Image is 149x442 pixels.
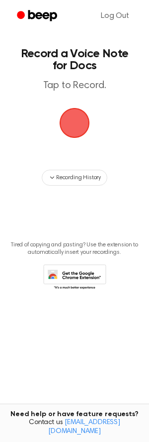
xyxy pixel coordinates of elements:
h1: Record a Voice Note for Docs [18,48,131,72]
p: Tap to Record. [18,80,131,92]
button: Recording History [42,170,107,186]
img: Beep Logo [60,108,89,138]
a: Log Out [91,4,139,28]
a: [EMAIL_ADDRESS][DOMAIN_NAME] [48,419,120,435]
span: Recording History [56,173,101,182]
span: Contact us [6,419,143,436]
a: Beep [10,6,66,26]
p: Tired of copying and pasting? Use the extension to automatically insert your recordings. [8,241,141,256]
